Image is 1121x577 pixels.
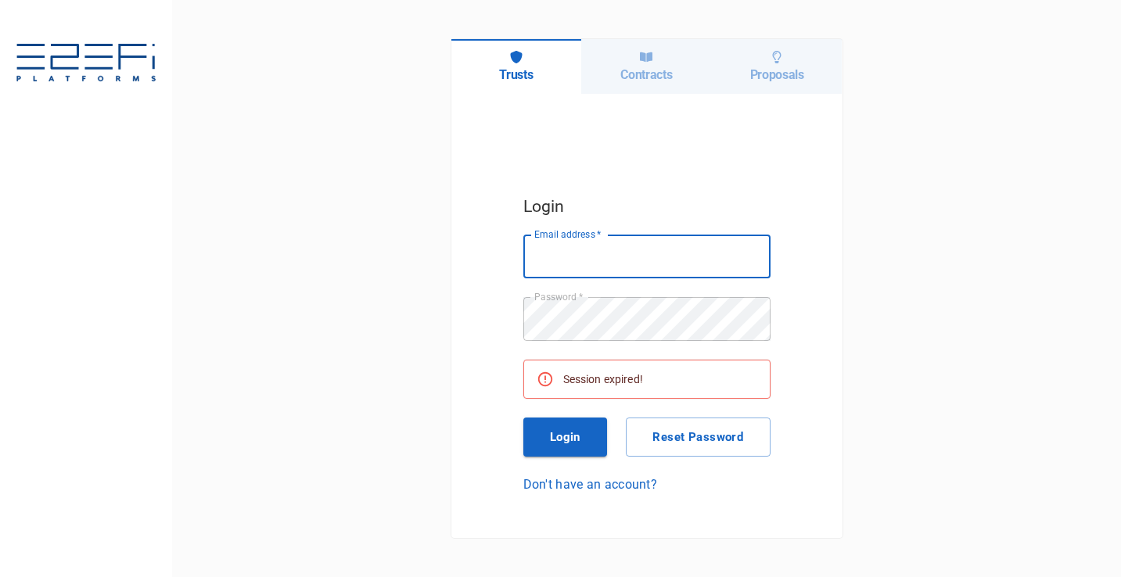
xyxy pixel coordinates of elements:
button: Login [523,418,608,457]
div: Session expired! [563,365,643,393]
h6: Proposals [750,67,804,82]
button: Reset Password [626,418,770,457]
h5: Login [523,193,771,220]
h6: Contracts [620,67,672,82]
label: Email address [534,228,602,241]
label: Password [534,290,583,303]
img: E2EFiPLATFORMS-7f06cbf9.svg [16,44,156,84]
h6: Trusts [499,67,533,82]
a: Don't have an account? [523,475,771,493]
